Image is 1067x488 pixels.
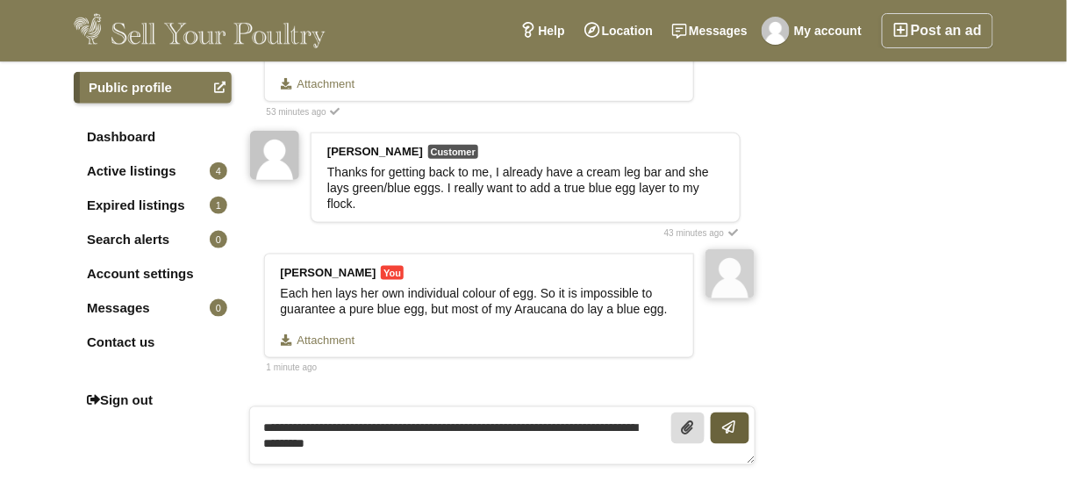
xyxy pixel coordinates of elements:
[327,145,423,158] strong: [PERSON_NAME]
[757,13,871,48] a: My account
[281,334,395,347] a: Attachment
[882,13,993,48] a: Post an ad
[74,224,232,255] a: Search alerts0
[281,285,677,317] div: Each hen lays her own individual colour of egg. So it is impossible to guarantee a pure blue egg,...
[74,190,232,221] a: Expired listings1
[281,266,376,279] strong: [PERSON_NAME]
[327,164,724,212] div: Thanks for getting back to me, I already have a cream leg bar and she lays green/blue eggs. I rea...
[428,145,478,159] span: Customer
[74,258,232,290] a: Account settings
[281,78,395,90] a: Attachment
[210,197,227,214] span: 1
[250,131,299,180] img: Suzanna Mavity
[74,155,232,187] a: Active listings4
[210,231,227,248] span: 0
[74,292,232,324] a: Messages0
[210,162,227,180] span: 4
[705,249,755,298] img: Carol Connor
[74,384,232,416] a: Sign out
[381,266,404,280] span: You
[511,13,574,48] a: Help
[762,17,790,45] img: Carol Connor
[575,13,662,48] a: Location
[74,72,232,104] a: Public profile
[74,327,232,358] a: Contact us
[210,299,227,317] span: 0
[74,13,326,48] img: Sell Your Poultry
[662,13,757,48] a: Messages
[74,121,232,153] a: Dashboard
